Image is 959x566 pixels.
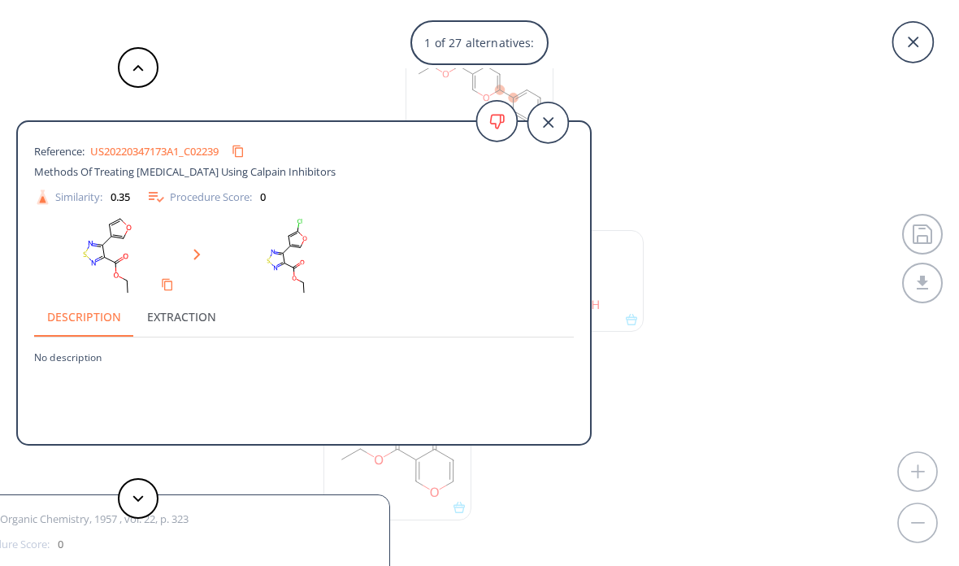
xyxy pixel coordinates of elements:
span: Methods Of Treating [MEDICAL_DATA] Using Calpain Inhibitors [34,164,336,179]
svg: CCOC(=O)c1nsnc1-c1coc(Cl)c1 [214,215,360,298]
button: Extraction [134,298,229,337]
button: Copy to clipboard [154,272,180,298]
button: Description [34,298,134,337]
div: 0 [260,192,266,202]
span: Reference: [34,144,90,159]
svg: CCOC(=O)c1nsnc1-c1ccoc1 [34,215,180,298]
div: Similarity: [34,189,130,206]
p: No description [34,337,574,364]
div: procedure tabs [34,298,574,337]
div: Procedure Score: [146,187,266,207]
a: US20220347173A1_C02239 [90,146,219,157]
button: Copy to clipboard [225,138,251,164]
div: 0.35 [111,192,130,202]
